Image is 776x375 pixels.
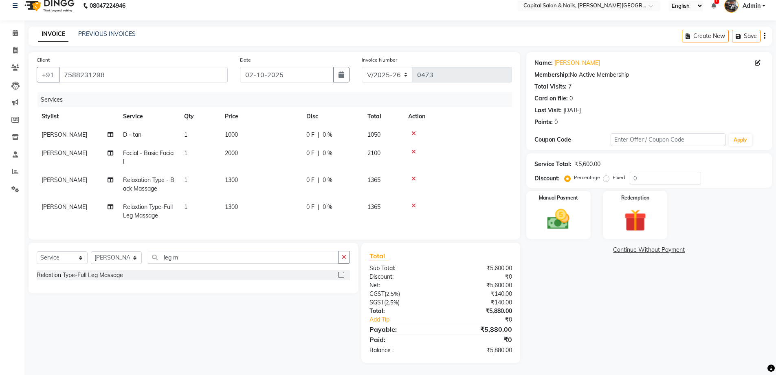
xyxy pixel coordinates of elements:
div: Last Visit: [534,106,562,115]
span: | [318,203,319,211]
span: [PERSON_NAME] [42,149,87,157]
label: Manual Payment [539,194,578,202]
a: INVOICE [38,27,68,42]
div: Discount: [534,174,560,183]
div: 0 [569,94,573,103]
div: 7 [568,82,572,91]
label: Fixed [613,174,625,181]
a: 1 [711,2,716,9]
span: 1365 [367,176,380,184]
span: [PERSON_NAME] [42,131,87,138]
th: Stylist [37,107,118,126]
button: Apply [729,134,752,146]
span: | [318,131,319,139]
img: _cash.svg [540,206,576,232]
span: 0 % [323,176,332,184]
span: 1300 [225,203,238,211]
span: 1 [184,176,187,184]
div: Sub Total: [363,264,441,273]
span: 0 F [306,149,314,158]
label: Date [240,56,251,64]
a: Continue Without Payment [528,246,770,254]
div: ₹5,600.00 [441,281,518,290]
div: Discount: [363,273,441,281]
span: 0 F [306,203,314,211]
div: ₹0 [441,273,518,281]
span: Facial - Basic Facial [123,149,174,165]
div: ₹5,600.00 [441,264,518,273]
span: | [318,176,319,184]
div: 0 [554,118,558,126]
div: Service Total: [534,160,572,169]
span: 2000 [225,149,238,157]
span: 1000 [225,131,238,138]
a: PREVIOUS INVOICES [78,30,136,38]
span: 1 [184,203,187,211]
div: Total Visits: [534,82,567,91]
div: Points: [534,118,553,126]
span: [PERSON_NAME] [42,176,87,184]
div: Net: [363,281,441,290]
div: Paid: [363,335,441,344]
span: Total [369,252,388,260]
div: Services [37,92,518,107]
span: Relaxtion Type-Full Leg Massage [123,203,173,219]
input: Search or Scan [148,251,339,264]
th: Disc [301,107,363,126]
button: +91 [37,67,59,82]
div: ₹5,880.00 [441,346,518,355]
th: Qty [179,107,220,126]
th: Total [363,107,403,126]
label: Invoice Number [362,56,397,64]
span: SGST [369,299,384,306]
span: CGST [369,290,385,297]
div: Card on file: [534,94,568,103]
span: [PERSON_NAME] [42,203,87,211]
span: 0 F [306,176,314,184]
div: ₹5,880.00 [441,324,518,334]
a: [PERSON_NAME] [554,59,600,67]
span: 1 [184,131,187,138]
button: Create New [682,30,729,42]
input: Enter Offer / Coupon Code [611,133,725,146]
label: Redemption [621,194,649,202]
div: [DATE] [563,106,581,115]
div: ₹140.00 [441,298,518,307]
div: ₹0 [454,315,518,324]
a: Add Tip [363,315,453,324]
div: Balance : [363,346,441,355]
span: 2.5% [386,291,398,297]
label: Client [37,56,50,64]
div: ₹140.00 [441,290,518,298]
input: Search by Name/Mobile/Email/Code [59,67,228,82]
div: Payable: [363,324,441,334]
span: 1 [184,149,187,157]
div: Name: [534,59,553,67]
span: 1050 [367,131,380,138]
div: ( ) [363,290,441,298]
div: ₹0 [441,335,518,344]
th: Service [118,107,179,126]
button: Save [732,30,761,42]
div: Total: [363,307,441,315]
span: 0 % [323,149,332,158]
span: Relaxation Type - Back Massage [123,176,174,192]
span: 2.5% [386,299,398,306]
span: 0 % [323,131,332,139]
div: Relaxtion Type-Full Leg Massage [37,271,123,280]
th: Action [403,107,512,126]
div: ₹5,880.00 [441,307,518,315]
img: _gift.svg [617,206,653,234]
div: Coupon Code [534,135,611,144]
span: | [318,149,319,158]
span: 2100 [367,149,380,157]
span: 1365 [367,203,380,211]
div: ( ) [363,298,441,307]
span: Admin [743,2,761,10]
span: D - tan [123,131,141,138]
div: Membership: [534,71,570,79]
label: Percentage [574,174,600,181]
div: No Active Membership [534,71,764,79]
span: 1300 [225,176,238,184]
div: ₹5,600.00 [575,160,600,169]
